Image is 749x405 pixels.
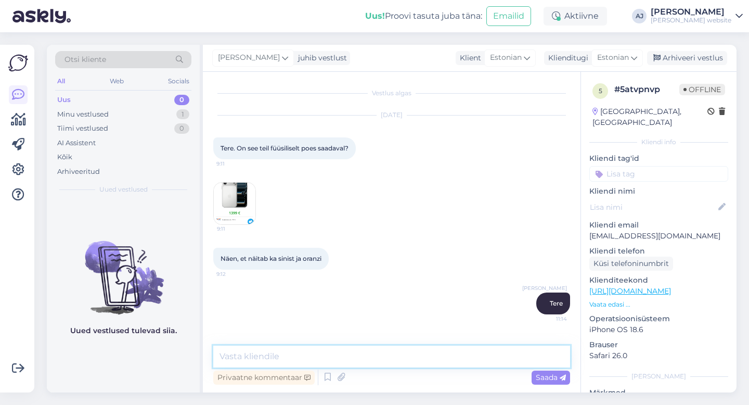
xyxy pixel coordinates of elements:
[486,6,531,26] button: Emailid
[651,8,743,24] a: [PERSON_NAME][PERSON_NAME] website
[221,255,321,262] span: Näen, et näitab ka sinist ja oranzi
[108,74,126,88] div: Web
[57,95,71,105] div: Uus
[174,95,189,105] div: 0
[70,325,177,336] p: Uued vestlused tulevad siia.
[55,74,67,88] div: All
[8,53,28,73] img: Askly Logo
[592,106,707,128] div: [GEOGRAPHIC_DATA], [GEOGRAPHIC_DATA]
[632,9,647,23] div: AJ
[99,185,148,194] span: Uued vestlused
[174,123,189,134] div: 0
[213,88,570,98] div: Vestlus algas
[522,284,567,292] span: [PERSON_NAME]
[651,16,731,24] div: [PERSON_NAME] website
[214,183,255,224] img: Attachment
[589,339,728,350] p: Brauser
[536,373,566,382] span: Saada
[589,246,728,257] p: Kliendi telefon
[216,270,255,278] span: 9:12
[589,275,728,286] p: Klienditeekond
[57,167,100,177] div: Arhiveeritud
[213,371,315,385] div: Privaatne kommentaar
[589,300,728,309] p: Vaata edasi ...
[528,315,567,323] span: 11:14
[57,138,96,148] div: AI Assistent
[590,201,716,213] input: Lisa nimi
[57,109,109,120] div: Minu vestlused
[589,257,673,271] div: Küsi telefoninumbrit
[57,123,108,134] div: Tiimi vestlused
[57,152,72,162] div: Kõik
[647,51,727,65] div: Arhiveeri vestlus
[589,313,728,324] p: Operatsioonisüsteem
[597,52,629,64] span: Estonian
[166,74,191,88] div: Socials
[589,387,728,398] p: Märkmed
[679,84,725,95] span: Offline
[589,137,728,147] div: Kliendi info
[550,299,563,307] span: Tere
[294,53,347,64] div: juhib vestlust
[589,153,728,164] p: Kliendi tag'id
[176,109,189,120] div: 1
[589,372,728,381] div: [PERSON_NAME]
[47,222,200,316] img: No chats
[589,231,728,242] p: [EMAIL_ADDRESS][DOMAIN_NAME]
[216,160,255,168] span: 9:11
[365,11,385,21] b: Uus!
[217,225,256,233] span: 9:11
[64,54,106,65] span: Otsi kliente
[599,87,602,95] span: 5
[589,286,671,296] a: [URL][DOMAIN_NAME]
[221,144,348,152] span: Tere. On see teil füüsiliselt poes saadaval?
[218,52,280,64] span: [PERSON_NAME]
[589,166,728,182] input: Lisa tag
[589,186,728,197] p: Kliendi nimi
[213,110,570,120] div: [DATE]
[490,52,522,64] span: Estonian
[651,8,731,16] div: [PERSON_NAME]
[589,324,728,335] p: iPhone OS 18.6
[544,53,588,64] div: Klienditugi
[365,10,482,22] div: Proovi tasuta juba täna:
[456,53,481,64] div: Klient
[589,220,728,231] p: Kliendi email
[589,350,728,361] p: Safari 26.0
[614,83,679,96] div: # 5atvpnvp
[544,7,607,26] div: Aktiivne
